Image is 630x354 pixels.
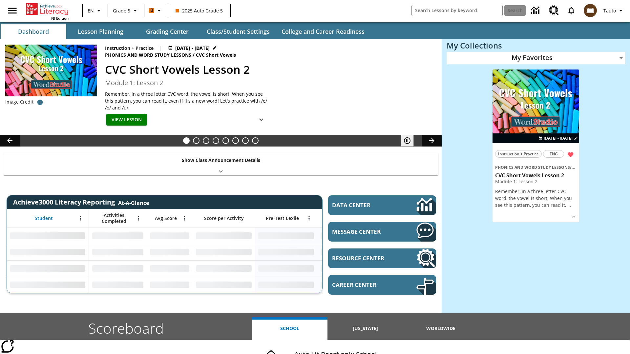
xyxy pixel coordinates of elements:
[572,165,606,170] span: CVC Short Vowels
[328,222,436,242] a: Message Center
[89,260,147,277] div: No Data,
[550,150,558,157] span: ENG
[68,24,133,39] button: Lesson Planning
[176,7,223,14] span: 2025 Auto Grade 5
[317,244,380,260] div: No Data,
[106,114,147,126] button: View Lesson
[51,16,69,21] span: NJ Edition
[495,165,570,170] span: Phonics and Word Study Lessons
[498,150,539,157] span: Instruction + Practice
[89,277,147,293] div: No Data,
[422,135,442,147] button: Lesson carousel, Next
[33,96,47,108] button: Image credit: TOXIC CAT/Shutterstock
[317,227,380,244] div: No Data,
[85,5,106,16] button: Language: EN, Select a language
[255,114,268,126] button: Show Details
[332,201,394,209] span: Data Center
[242,137,249,144] button: Slide 7 Making a Difference for the Planet
[193,52,195,58] span: /
[495,172,577,179] h3: CVC Short Vowels Lesson 2
[26,3,69,16] a: Home
[175,45,210,51] span: [DATE] - [DATE]
[110,5,142,16] button: Grade: Grade 5, Select a grade
[13,198,149,206] span: Achieve3000 Literacy Reporting
[222,137,229,144] button: Slide 5 Pre-release lesson
[147,277,193,293] div: No Data,
[105,51,193,59] span: Phonics and Word Study Lessons
[328,195,436,215] a: Data Center
[493,69,579,223] div: lesson details
[113,7,130,14] span: Grade 5
[569,212,578,222] button: Show Details
[332,254,397,262] span: Resource Center
[89,227,147,244] div: No Data,
[252,317,327,340] button: School
[276,24,370,39] button: College and Career Readiness
[134,213,143,223] button: Open Menu
[565,149,577,161] button: Remove from Favorites
[89,244,147,260] div: No Data,
[601,5,627,16] button: Profile/Settings
[155,215,177,221] span: Avg Score
[159,45,161,51] span: |
[182,157,260,164] p: Show Class Announcement Details
[105,78,434,88] h3: Module 1: Lesson 2
[570,164,575,170] span: /
[403,317,479,340] button: Worldwide
[118,198,149,206] div: At-A-Glance
[495,150,542,158] button: Instruction + Practice
[88,7,94,14] span: EN
[527,2,545,20] a: Data Center
[179,213,189,223] button: Open Menu
[266,215,299,221] span: Pre-Test Lexile
[328,248,436,268] a: Resource Center, Will open in new tab
[147,260,193,277] div: No Data,
[105,45,154,51] p: Instruction + Practice
[26,2,69,21] div: Home
[447,52,625,64] div: My Favorites
[3,1,22,20] button: Open side menu
[204,215,244,221] span: Score per Activity
[1,24,66,39] button: Dashboard
[412,5,502,16] input: search field
[563,2,580,19] a: Notifications
[35,215,53,221] span: Student
[146,5,166,16] button: Boost Class color is orange. Change class color
[544,135,573,141] span: [DATE] - [DATE]
[401,135,414,147] button: Pause
[105,61,434,78] h2: CVC Short Vowels Lesson 2
[167,45,218,51] button: Aug 28 - Aug 28 Choose Dates
[135,24,200,39] button: Grading Center
[232,137,239,144] button: Slide 6 Career Lesson
[567,202,571,208] span: …
[105,90,269,111] p: Remember, in a three letter CVC word, the vowel is short. When you see this pattern, you can read...
[252,137,259,144] button: Slide 8 Sleepless in the Animal Kingdom
[5,99,33,105] p: Image Credit
[147,227,193,244] div: No Data,
[147,244,193,260] div: No Data,
[401,135,420,147] div: Pause
[543,150,564,158] button: ENG
[201,24,275,39] button: Class/Student Settings
[75,213,85,223] button: Open Menu
[150,6,153,14] span: B
[537,135,579,141] button: Aug 28 - Aug 28 Choose Dates
[327,317,403,340] button: [US_STATE]
[495,188,577,208] p: Remember, in a three letter CVC word, the vowel is short. When you see this pattern, you can read...
[495,164,577,171] span: Topic: Phonics and Word Study Lessons/CVC Short Vowels
[5,45,97,96] img: CVC Short Vowels Lesson 2.
[317,260,380,277] div: No Data,
[317,277,380,293] div: No Data,
[183,137,190,144] button: Slide 1 CVC Short Vowels Lesson 2
[447,41,625,50] h3: My Collections
[328,275,436,295] a: Career Center
[92,212,136,224] span: Activities Completed
[3,153,438,175] div: Show Class Announcement Details
[584,4,597,17] img: avatar image
[332,228,397,235] span: Message Center
[193,137,199,144] button: Slide 2 Cars of the Future?
[196,51,237,59] span: CVC Short Vowels
[332,281,397,288] span: Career Center
[603,7,616,14] span: Tauto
